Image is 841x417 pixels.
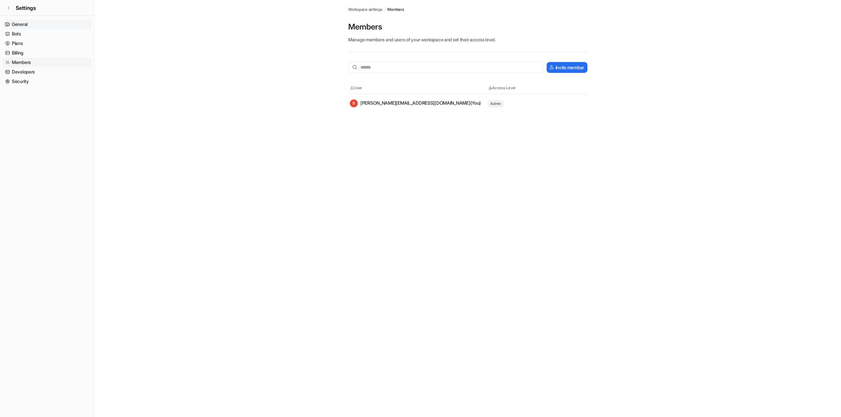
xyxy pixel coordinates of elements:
[350,99,358,107] span: B
[3,58,92,67] a: Members
[3,39,92,48] a: Plans
[350,99,481,107] div: [PERSON_NAME][EMAIL_ADDRESS][DOMAIN_NAME] (You)
[3,48,92,57] a: Billing
[3,20,92,29] a: General
[3,29,92,38] a: Bots
[488,100,504,107] span: Admin
[348,22,587,32] p: Members
[350,85,488,91] th: User
[16,4,36,12] span: Settings
[348,7,382,12] a: Workspace settings
[350,86,354,90] img: User
[547,62,587,73] button: Invite member
[488,86,492,90] img: Access Level
[387,7,404,12] a: Members
[384,7,386,12] span: /
[3,77,92,86] a: Security
[348,36,587,43] p: Manage members and users of your workspace and set their access level.
[488,85,547,91] th: Access Level
[3,67,92,76] a: Developers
